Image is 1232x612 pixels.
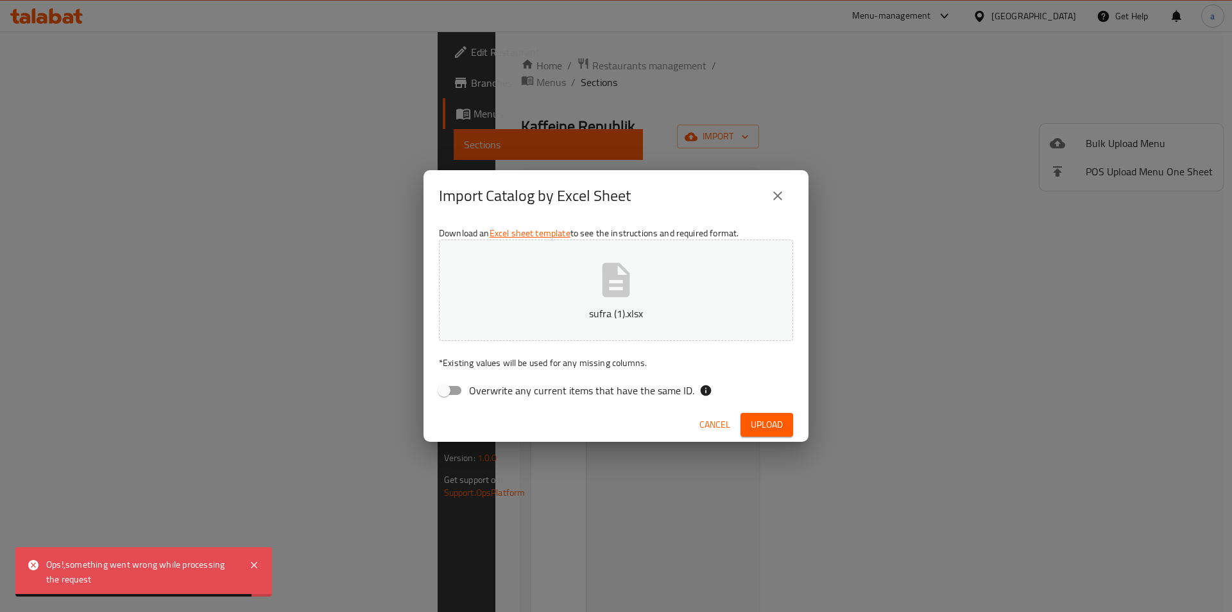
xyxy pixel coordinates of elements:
span: Overwrite any current items that have the same ID. [469,383,694,398]
svg: If the overwrite option isn't selected, then the items that match an existing ID will be ignored ... [699,384,712,397]
span: Cancel [699,417,730,433]
p: Existing values will be used for any missing columns. [439,356,793,369]
button: Upload [740,413,793,437]
p: sufra (1).xlsx [459,306,773,321]
button: sufra (1).xlsx [439,240,793,341]
button: Cancel [694,413,735,437]
h2: Import Catalog by Excel Sheet [439,186,631,206]
div: Download an to see the instructions and required format. [424,222,809,408]
div: Ops!,something went wrong while processing the request [46,557,236,586]
button: close [762,180,793,211]
span: Upload [751,417,783,433]
a: Excel sheet template [490,225,570,241]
